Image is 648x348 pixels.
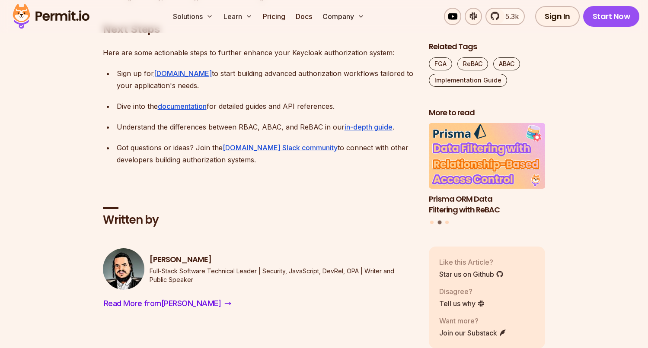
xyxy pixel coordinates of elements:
[430,221,434,225] button: Go to slide 1
[345,123,393,131] a: in-depth guide
[104,297,221,310] span: Read More from [PERSON_NAME]
[9,2,93,31] img: Permit logo
[439,257,504,267] p: Like this Article?
[439,286,485,297] p: Disagree?
[439,316,507,326] p: Want more?
[429,194,546,215] h3: Prisma ORM Data Filtering with ReBAC
[535,6,580,27] a: Sign In
[429,123,546,226] div: Posts
[169,8,217,25] button: Solutions
[103,248,144,290] img: Gabriel L. Manor
[493,57,520,70] a: ABAC
[220,8,256,25] button: Learn
[117,142,415,166] div: Got questions or ideas? Join the to connect with other developers building authorization systems.
[158,102,207,111] a: documentation
[103,297,233,310] a: Read More from[PERSON_NAME]
[500,11,519,22] span: 5.3k
[103,212,415,228] h2: Written by
[117,121,415,133] div: Understand the differences between RBAC, ABAC, and ReBAC in our .
[439,269,504,279] a: Star us on Github
[154,69,212,78] a: [DOMAIN_NAME]
[583,6,640,27] a: Start Now
[150,254,415,265] h3: [PERSON_NAME]
[223,143,338,152] a: [DOMAIN_NAME] Slack community
[259,8,289,25] a: Pricing
[429,123,546,189] img: Prisma ORM Data Filtering with ReBAC
[429,41,546,52] h2: Related Tags
[150,267,415,284] p: Full-Stack Software Technical Leader | Security, JavaScript, DevRel, OPA | Writer and Public Speaker
[485,8,525,25] a: 5.3k
[429,123,546,215] li: 2 of 3
[429,74,507,87] a: Implementation Guide
[457,57,488,70] a: ReBAC
[429,108,546,118] h2: More to read
[319,8,368,25] button: Company
[103,47,415,59] p: Here are some actionable steps to further enhance your Keycloak authorization system:
[429,123,546,215] a: Prisma ORM Data Filtering with ReBACPrisma ORM Data Filtering with ReBAC
[445,221,449,225] button: Go to slide 3
[429,57,452,70] a: FGA
[117,67,415,92] div: Sign up for to start building advanced authorization workflows tailored to your application's needs.
[439,298,485,309] a: Tell us why
[439,328,507,338] a: Join our Substack
[292,8,316,25] a: Docs
[437,221,441,225] button: Go to slide 2
[117,100,415,112] div: Dive into the for detailed guides and API references.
